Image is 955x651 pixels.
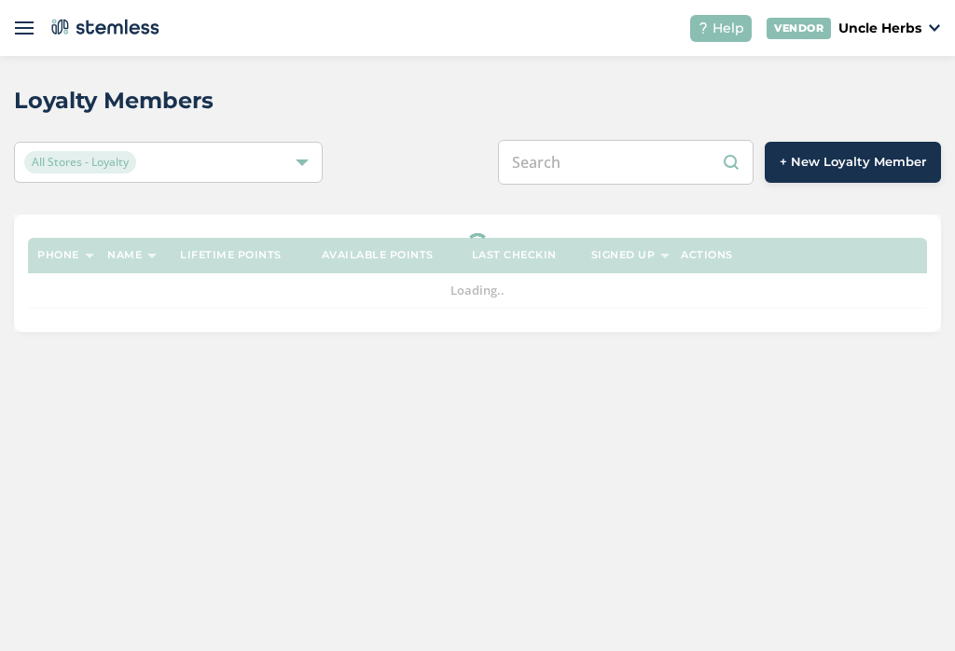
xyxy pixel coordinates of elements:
span: Help [713,19,744,38]
img: logo-dark-0685b13c.svg [48,13,159,41]
img: icon_down-arrow-small-66adaf34.svg [929,24,940,32]
div: VENDOR [767,18,831,39]
button: + New Loyalty Member [765,142,941,183]
p: Uncle Herbs [838,19,921,38]
input: Search [498,140,754,185]
span: + New Loyalty Member [780,153,926,172]
iframe: Chat Widget [862,561,955,651]
img: icon-menu-open-1b7a8edd.svg [15,19,34,37]
img: icon-help-white-03924b79.svg [698,22,709,34]
h2: Loyalty Members [14,84,214,118]
span: All Stores - Loyalty [24,151,136,173]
